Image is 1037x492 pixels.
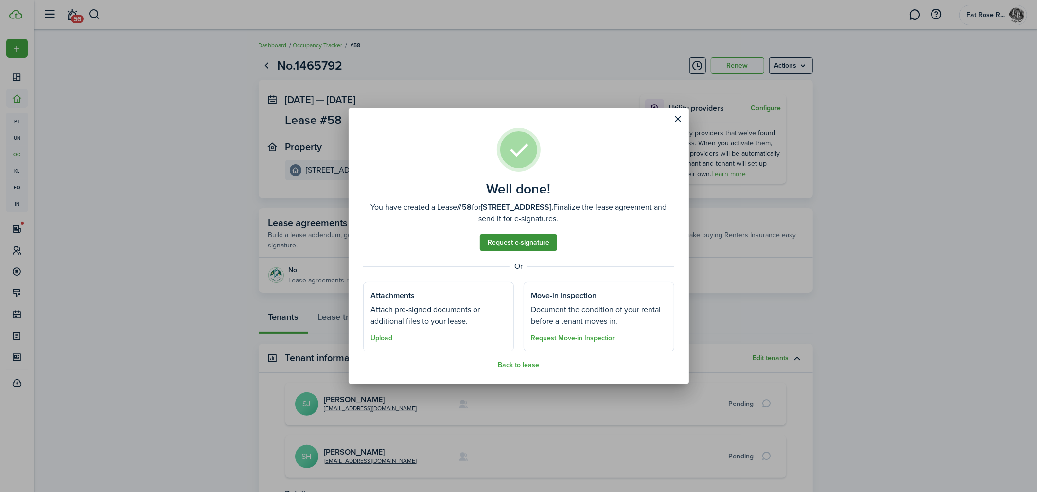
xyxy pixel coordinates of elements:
[371,290,415,301] well-done-section-title: Attachments
[531,334,616,342] button: Request Move-in Inspection
[363,201,674,225] well-done-description: You have created a Lease for Finalize the lease agreement and send it for e-signatures.
[371,304,506,327] well-done-section-description: Attach pre-signed documents or additional files to your lease.
[363,261,674,272] well-done-separator: Or
[531,290,597,301] well-done-section-title: Move-in Inspection
[487,181,551,197] well-done-title: Well done!
[481,201,553,212] b: [STREET_ADDRESS].
[670,111,686,127] button: Close modal
[480,234,557,251] a: Request e-signature
[457,201,472,212] b: #58
[531,304,667,327] well-done-section-description: Document the condition of your rental before a tenant moves in.
[371,334,393,342] button: Upload
[498,361,539,369] button: Back to lease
